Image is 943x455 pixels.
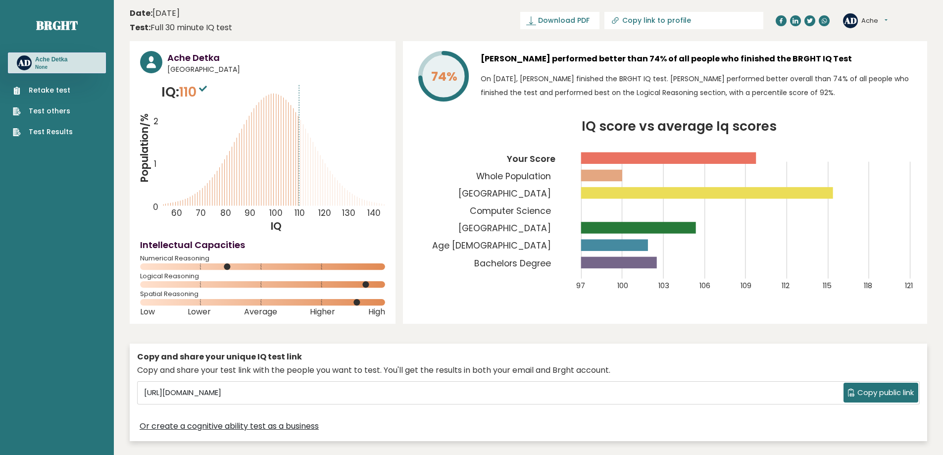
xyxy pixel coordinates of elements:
div: Copy and share your unique IQ test link [137,351,920,363]
span: Logical Reasoning [140,274,385,278]
span: Higher [310,310,335,314]
span: Lower [188,310,211,314]
tspan: Whole Population [476,170,551,182]
tspan: [GEOGRAPHIC_DATA] [458,188,551,200]
span: Low [140,310,155,314]
h3: [PERSON_NAME] performed better than 74% of all people who finished the BRGHT IQ Test [481,51,917,67]
tspan: 118 [864,281,873,291]
span: Numerical Reasoning [140,256,385,260]
tspan: Population/% [138,113,151,183]
h3: Ache Detka [35,55,67,63]
span: 110 [179,83,209,101]
a: Brght [36,17,78,33]
tspan: 100 [269,207,283,219]
p: On [DATE], [PERSON_NAME] finished the BRGHT IQ test. [PERSON_NAME] performed better overall than ... [481,72,917,100]
span: Copy public link [857,387,914,399]
tspan: 130 [343,207,356,219]
span: High [368,310,385,314]
tspan: 97 [576,281,585,291]
tspan: 100 [617,281,628,291]
span: Download PDF [538,15,590,26]
tspan: 140 [367,207,381,219]
div: Full 30 minute IQ test [130,22,232,34]
text: AD [844,14,857,26]
a: Test others [13,106,73,116]
tspan: IQ score vs average Iq scores [582,117,777,135]
button: Copy public link [844,383,918,403]
tspan: Bachelors Degree [474,257,551,269]
span: Spatial Reasoning [140,292,385,296]
tspan: 70 [196,207,206,219]
tspan: 2 [153,116,158,128]
tspan: 110 [295,207,305,219]
div: Copy and share your test link with the people you want to test. You'll get the results in both yo... [137,364,920,376]
tspan: IQ [271,219,282,233]
tspan: Your Score [506,153,555,165]
tspan: 109 [741,281,752,291]
tspan: [GEOGRAPHIC_DATA] [458,223,551,235]
time: [DATE] [130,7,180,19]
button: Ache [861,16,888,26]
tspan: Computer Science [470,205,551,217]
span: Average [244,310,277,314]
tspan: 120 [318,207,331,219]
p: None [35,64,67,71]
tspan: 0 [153,201,158,213]
a: Download PDF [520,12,599,29]
b: Date: [130,7,152,19]
tspan: 115 [823,281,832,291]
tspan: 112 [782,281,790,291]
tspan: 74% [431,68,457,85]
tspan: Age [DEMOGRAPHIC_DATA] [432,240,551,252]
p: IQ: [161,82,209,102]
a: Retake test [13,85,73,96]
b: Test: [130,22,150,33]
tspan: 60 [171,207,182,219]
tspan: 90 [245,207,255,219]
tspan: 106 [699,281,710,291]
a: Or create a cognitive ability test as a business [140,420,319,432]
tspan: 1 [154,158,156,170]
tspan: 121 [905,281,913,291]
h3: Ache Detka [167,51,385,64]
span: [GEOGRAPHIC_DATA] [167,64,385,75]
a: Test Results [13,127,73,137]
tspan: 103 [658,281,669,291]
h4: Intellectual Capacities [140,238,385,252]
text: AD [18,57,31,68]
tspan: 80 [220,207,231,219]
